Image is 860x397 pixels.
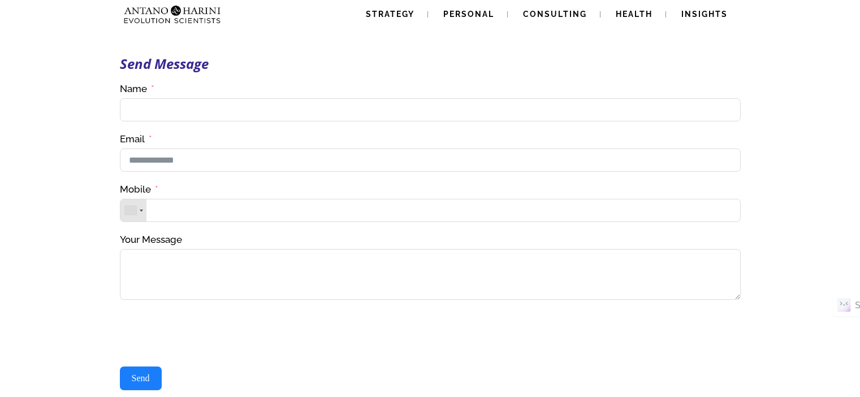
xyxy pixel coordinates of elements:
[366,10,414,19] span: Strategy
[523,10,587,19] span: Consulting
[120,249,741,300] textarea: Your Message
[443,10,494,19] span: Personal
[681,10,728,19] span: Insights
[120,199,146,221] div: Telephone country code
[120,149,741,172] input: Email
[120,199,741,222] input: Mobile
[120,82,154,95] label: Name
[120,367,162,390] button: Send
[120,311,292,355] iframe: reCAPTCHA
[120,54,209,73] strong: Send Message
[120,183,158,196] label: Mobile
[120,133,152,146] label: Email
[616,10,652,19] span: Health
[120,233,182,246] label: Your Message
